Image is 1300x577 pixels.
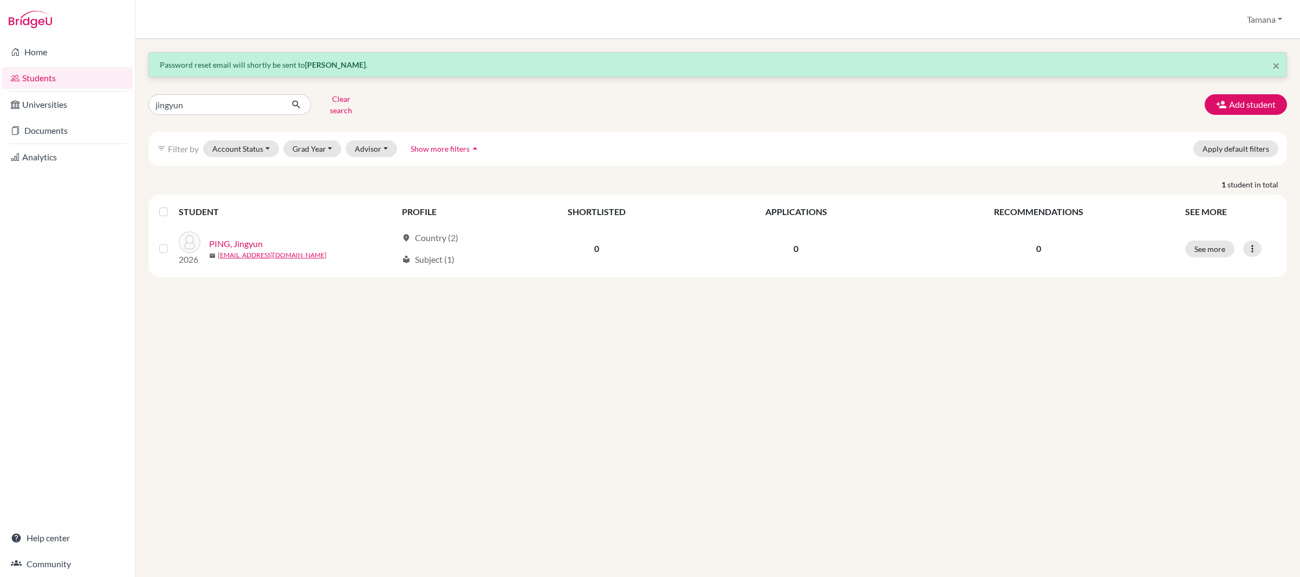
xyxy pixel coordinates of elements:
[148,94,283,115] input: Find student by name...
[2,94,133,115] a: Universities
[1193,140,1278,157] button: Apply default filters
[1272,59,1280,72] button: Close
[2,553,133,575] a: Community
[694,225,899,273] td: 0
[209,252,216,259] span: mail
[1227,179,1287,190] span: student in total
[2,41,133,63] a: Home
[283,140,342,157] button: Grad Year
[2,120,133,141] a: Documents
[411,144,470,153] span: Show more filters
[346,140,397,157] button: Advisor
[1205,94,1287,115] button: Add student
[899,199,1179,225] th: RECOMMENDATIONS
[1179,199,1283,225] th: SEE MORE
[9,11,52,28] img: Bridge-U
[1221,179,1227,190] strong: 1
[179,231,200,253] img: PING, Jingyun
[203,140,279,157] button: Account Status
[160,59,1276,70] p: Password reset email will shortly be sent to .
[179,199,395,225] th: STUDENT
[218,250,327,260] a: [EMAIL_ADDRESS][DOMAIN_NAME]
[694,199,899,225] th: APPLICATIONS
[1242,9,1287,30] button: Tamana
[402,234,411,242] span: location_on
[1272,57,1280,73] span: ×
[499,199,694,225] th: SHORTLISTED
[401,140,490,157] button: Show more filtersarrow_drop_up
[2,146,133,168] a: Analytics
[395,199,499,225] th: PROFILE
[499,225,694,273] td: 0
[2,527,133,549] a: Help center
[470,143,480,154] i: arrow_drop_up
[402,255,411,264] span: local_library
[209,237,263,250] a: PING, Jingyun
[1185,241,1234,257] button: See more
[2,67,133,89] a: Students
[311,90,371,119] button: Clear search
[402,231,458,244] div: Country (2)
[305,60,366,69] strong: [PERSON_NAME]
[402,253,454,266] div: Subject (1)
[168,144,199,154] span: Filter by
[157,144,166,153] i: filter_list
[179,253,200,266] p: 2026
[905,242,1173,255] p: 0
